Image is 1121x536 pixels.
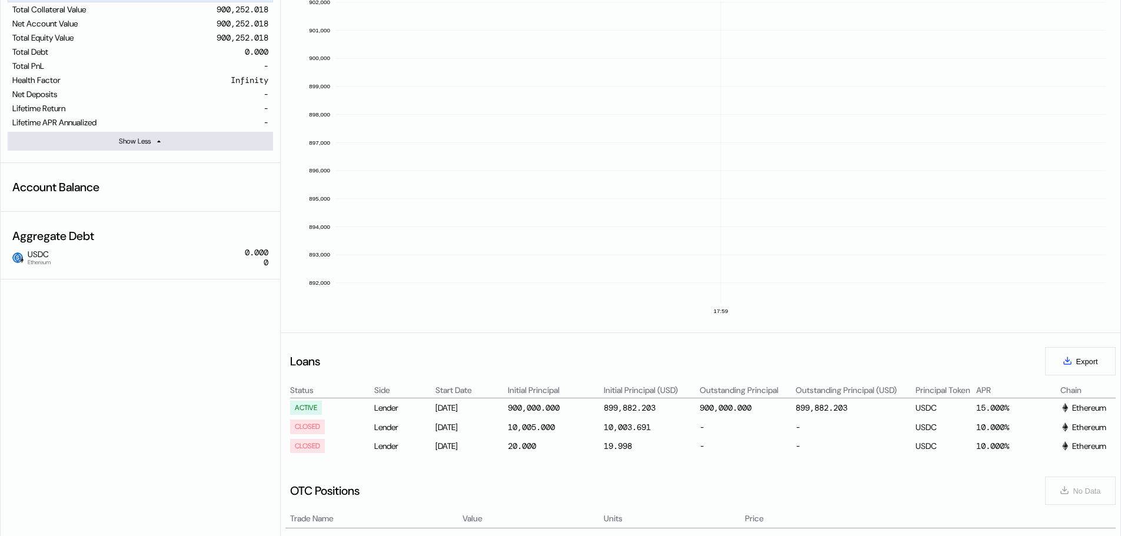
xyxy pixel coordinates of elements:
div: - [796,439,913,453]
div: Aggregate Debt [8,224,273,248]
img: svg+xml,%3c [1060,422,1070,432]
div: ACTIVE [295,404,317,412]
span: Price [745,512,764,525]
div: [DATE] [435,401,506,415]
text: 894,000 [310,224,331,230]
span: Value [463,512,483,525]
div: Net Deposits [12,89,57,99]
img: svg+xml,%3c [19,257,25,263]
div: Lifetime Return [12,103,65,114]
div: - [264,89,268,99]
span: Ethereum [28,259,51,265]
text: 17:59 [714,308,729,314]
div: 899,882.203 [604,402,656,413]
div: 900,252.018 [217,18,268,29]
div: Ethereum [1060,441,1106,451]
span: Trade Name [290,512,334,525]
div: 900,000.000 [700,402,751,413]
div: USDC [916,439,974,453]
div: Health Factor [12,75,61,85]
div: Show Less [119,137,151,146]
div: Total Debt [12,46,48,57]
div: Status [290,385,372,395]
text: 899,000 [310,83,331,89]
text: 893,000 [310,251,331,258]
div: 20.000 [508,441,536,451]
img: usdc.png [12,252,23,263]
div: Start Date [435,385,506,395]
div: - [700,420,794,434]
div: USDC [916,420,974,434]
div: Initial Principal [508,385,602,395]
div: Infinity [231,75,268,85]
div: [DATE] [435,439,506,453]
img: svg+xml,%3c [1060,441,1070,451]
div: Lender [374,401,433,415]
text: 895,000 [310,195,331,202]
div: Side [374,385,433,395]
div: 19.998 [604,441,632,451]
div: 10,005.000 [508,422,555,432]
text: 901,000 [310,27,331,34]
div: 10.000% [976,439,1059,453]
div: USDC [916,401,974,415]
button: Export [1045,347,1116,375]
div: APR [976,385,1059,395]
div: - [700,439,794,453]
div: Lifetime APR Annualized [12,117,97,128]
div: Lender [374,420,433,434]
span: Units [604,512,623,525]
div: - [264,117,268,128]
div: 10.000% [976,420,1059,434]
div: Account Balance [8,175,273,199]
div: OTC Positions [290,483,360,498]
div: 900,000.000 [508,402,560,413]
div: CLOSED [295,422,320,431]
div: CLOSED [295,442,320,450]
div: Total Equity Value [12,32,74,43]
div: 0 [245,248,268,268]
div: 900,252.018 [217,32,268,43]
div: Ethereum [1060,422,1106,432]
div: Principal Token [916,385,974,395]
div: Lender [374,439,433,453]
div: Total PnL [12,61,44,71]
div: - [796,420,913,434]
div: Ethereum [1060,402,1106,413]
text: 897,000 [310,139,331,146]
div: - [264,103,268,114]
span: USDC [23,249,51,265]
button: Show Less [8,132,273,151]
div: 900,252.018 [217,4,268,15]
div: Outstanding Principal [700,385,794,395]
div: 15.000% [976,401,1059,415]
span: Export [1076,357,1098,366]
div: 0.000 [245,46,268,57]
div: Loans [290,354,320,369]
div: 0.000 [245,248,268,258]
img: svg+xml,%3c [1060,403,1070,412]
div: Initial Principal (USD) [604,385,698,395]
text: 898,000 [310,111,331,118]
text: 896,000 [310,167,331,174]
div: Outstanding Principal (USD) [796,385,913,395]
div: - [264,61,268,71]
div: Net Account Value [12,18,78,29]
div: 899,882.203 [796,402,847,413]
div: 10,003.691 [604,422,651,432]
text: 892,000 [310,279,331,286]
div: Total Collateral Value [12,4,86,15]
text: 900,000 [310,55,331,61]
div: [DATE] [435,420,506,434]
